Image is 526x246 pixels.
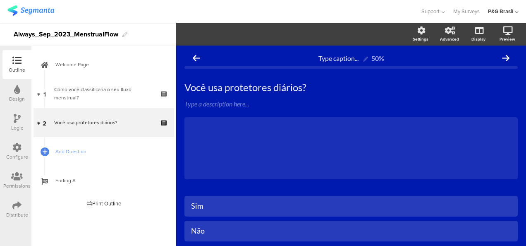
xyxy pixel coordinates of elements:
div: Advanced [440,36,459,42]
a: Ending A [33,166,174,195]
div: Outline [9,66,25,74]
div: P&G Brasil [488,7,513,15]
div: Não [191,226,511,236]
div: Você usa protetores diários? [54,118,153,127]
div: Distribute [6,211,28,219]
div: 50% [371,54,384,62]
div: Type a description here... [184,100,518,108]
div: Settings [413,36,428,42]
span: 1 [43,89,46,98]
div: Design [9,95,25,103]
a: 1 Como você classificaria o seu fluxo menstrual? [33,79,174,108]
div: Preview [500,36,515,42]
span: Type caption... [318,54,359,62]
div: Always_Sep_2023_MenstrualFlow [14,28,118,41]
div: Logic [11,124,23,132]
div: Sim [191,201,511,211]
div: Configure [6,153,28,161]
div: Print Outline [87,200,121,207]
div: Permissions [3,182,31,190]
a: 2 Você usa protetores diários? [33,108,174,137]
span: Welcome Page [55,60,161,69]
a: Welcome Page [33,50,174,79]
span: Ending A [55,176,161,185]
img: segmanta logo [7,5,54,16]
span: Support [421,7,440,15]
span: Add Question [55,147,161,156]
div: Como você classificaria o seu fluxo menstrual? [54,85,153,102]
span: 2 [43,118,46,127]
p: Você usa protetores diários? [184,81,518,94]
div: Display [471,36,485,42]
